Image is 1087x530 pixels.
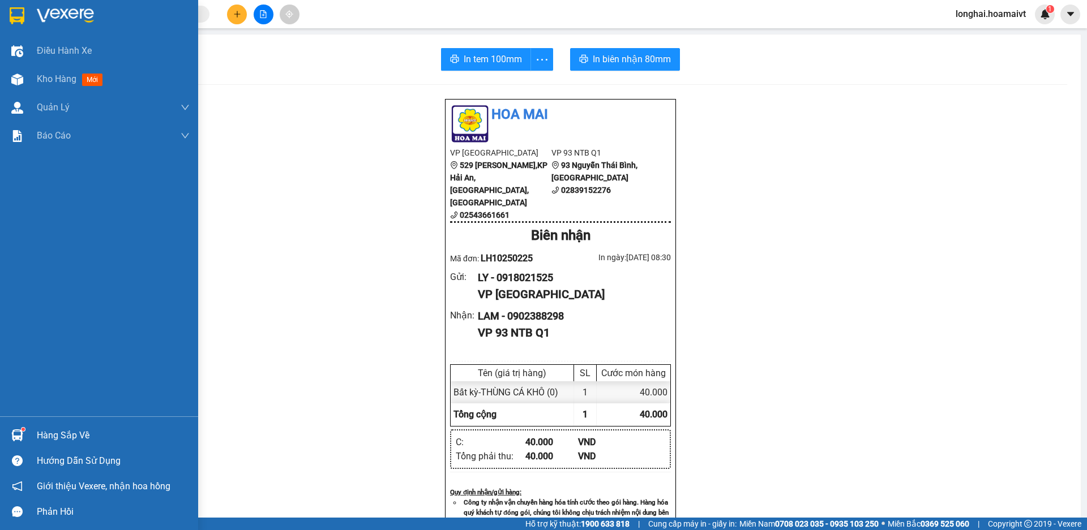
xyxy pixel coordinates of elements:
[11,45,23,57] img: warehouse-icon
[254,5,273,24] button: file-add
[227,5,247,24] button: plus
[531,53,553,67] span: more
[280,5,299,24] button: aim
[597,381,670,403] div: 40.000
[285,10,293,18] span: aim
[453,368,571,378] div: Tên (giá trị hàng)
[37,128,71,143] span: Báo cáo
[921,519,969,528] strong: 0369 525 060
[37,100,70,114] span: Quản Lý
[888,518,969,530] span: Miền Bắc
[530,48,553,71] button: more
[551,186,559,194] span: phone
[478,270,662,286] div: LY - 0918021525
[551,161,637,182] b: 93 Nguyễn Thái Bình, [GEOGRAPHIC_DATA]
[259,10,267,18] span: file-add
[37,479,170,493] span: Giới thiệu Vexere, nhận hoa hồng
[947,7,1035,21] span: longhai.hoamaivt
[1065,9,1076,19] span: caret-down
[11,74,23,85] img: warehouse-icon
[577,368,593,378] div: SL
[648,518,737,530] span: Cung cấp máy in - giấy in:
[37,427,190,444] div: Hàng sắp về
[581,519,630,528] strong: 1900 633 818
[450,308,478,322] div: Nhận :
[481,253,533,264] span: LH10250225
[1046,5,1054,13] sup: 1
[450,161,547,207] b: 529 [PERSON_NAME],KP Hải An, [GEOGRAPHIC_DATA], [GEOGRAPHIC_DATA]
[233,10,241,18] span: plus
[570,48,680,71] button: printerIn biên nhận 80mm
[1060,5,1080,24] button: caret-down
[478,286,662,303] div: VP [GEOGRAPHIC_DATA]
[453,387,558,398] span: Bất kỳ - THÙNG CÁ KHÔ (0)
[525,449,578,463] div: 40.000
[775,519,879,528] strong: 0708 023 035 - 0935 103 250
[1040,9,1050,19] img: icon-new-feature
[12,481,23,492] span: notification
[593,52,671,66] span: In biên nhận 80mm
[12,455,23,466] span: question-circle
[638,518,640,530] span: |
[560,251,671,264] div: In ngày: [DATE] 08:30
[551,161,559,169] span: environment
[181,103,190,112] span: down
[464,498,669,527] strong: Công ty nhận vận chuyển hàng hóa tính cước theo gói hàng. Hàng hóa quý khách tự đóng gói, chúng t...
[450,487,671,497] div: Quy định nhận/gửi hàng :
[450,161,458,169] span: environment
[10,7,24,24] img: logo-vxr
[551,146,653,159] li: VP 93 NTB Q1
[640,409,667,420] span: 40.000
[561,186,611,195] b: 02839152276
[12,506,23,517] span: message
[579,54,588,65] span: printer
[11,429,23,441] img: warehouse-icon
[525,435,578,449] div: 40.000
[460,210,510,219] b: 02543661661
[450,211,458,219] span: phone
[1024,520,1032,528] span: copyright
[1048,5,1052,13] span: 1
[181,131,190,140] span: down
[583,409,588,420] span: 1
[450,225,671,247] div: Biên nhận
[37,74,76,84] span: Kho hàng
[453,409,497,420] span: Tổng cộng
[450,104,671,126] li: Hoa Mai
[11,102,23,114] img: warehouse-icon
[450,104,490,144] img: logo.jpg
[82,74,102,86] span: mới
[478,308,662,324] div: LAM - 0902388298
[11,130,23,142] img: solution-icon
[456,435,525,449] div: C :
[450,270,478,284] div: Gửi :
[450,54,459,65] span: printer
[37,44,92,58] span: Điều hành xe
[456,449,525,463] div: Tổng phải thu :
[37,453,190,469] div: Hướng dẫn sử dụng
[450,251,560,265] div: Mã đơn:
[574,381,597,403] div: 1
[525,518,630,530] span: Hỗ trợ kỹ thuật:
[578,449,631,463] div: VND
[578,435,631,449] div: VND
[37,503,190,520] div: Phản hồi
[978,518,979,530] span: |
[739,518,879,530] span: Miền Nam
[464,52,522,66] span: In tem 100mm
[22,428,25,431] sup: 1
[478,324,662,342] div: VP 93 NTB Q1
[881,522,885,526] span: ⚪️
[600,368,667,378] div: Cước món hàng
[441,48,531,71] button: printerIn tem 100mm
[450,146,551,159] li: VP [GEOGRAPHIC_DATA]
